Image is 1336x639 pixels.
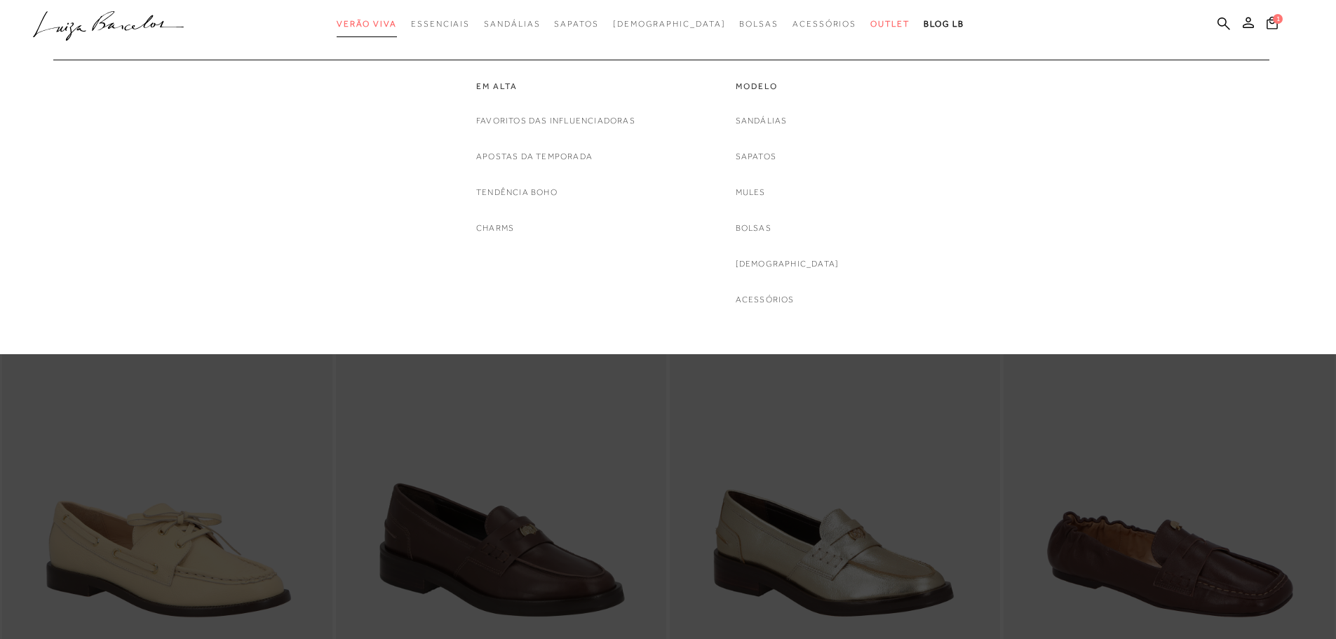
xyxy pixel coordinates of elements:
span: Sapatos [554,19,598,29]
a: noSubCategoriesText [476,221,514,236]
span: BLOG LB [924,19,964,29]
span: Outlet [870,19,910,29]
a: noSubCategoriesText [736,221,771,236]
a: categoryNavScreenReaderText [476,81,635,93]
span: Essenciais [411,19,470,29]
span: Sandálias [484,19,540,29]
span: 1 [1273,14,1283,24]
a: noSubCategoriesText [736,257,839,271]
a: noSubCategoriesText [476,149,593,164]
a: categoryNavScreenReaderText [484,11,540,37]
a: noSubCategoriesText [736,114,788,128]
a: noSubCategoriesText [613,11,726,37]
a: categoryNavScreenReaderText [870,11,910,37]
a: BLOG LB [924,11,964,37]
span: Bolsas [739,19,778,29]
span: Verão Viva [337,19,397,29]
a: categoryNavScreenReaderText [739,11,778,37]
a: categoryNavScreenReaderText [411,11,470,37]
a: noSubCategoriesText [476,185,558,200]
a: categoryNavScreenReaderText [792,11,856,37]
a: categoryNavScreenReaderText [337,11,397,37]
a: noSubCategoriesText [736,292,795,307]
button: 1 [1262,15,1282,34]
a: noSubCategoriesText [476,114,635,128]
a: categoryNavScreenReaderText [736,81,839,93]
span: [DEMOGRAPHIC_DATA] [613,19,726,29]
span: Acessórios [792,19,856,29]
a: noSubCategoriesText [736,149,776,164]
a: categoryNavScreenReaderText [554,11,598,37]
a: noSubCategoriesText [736,185,766,200]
